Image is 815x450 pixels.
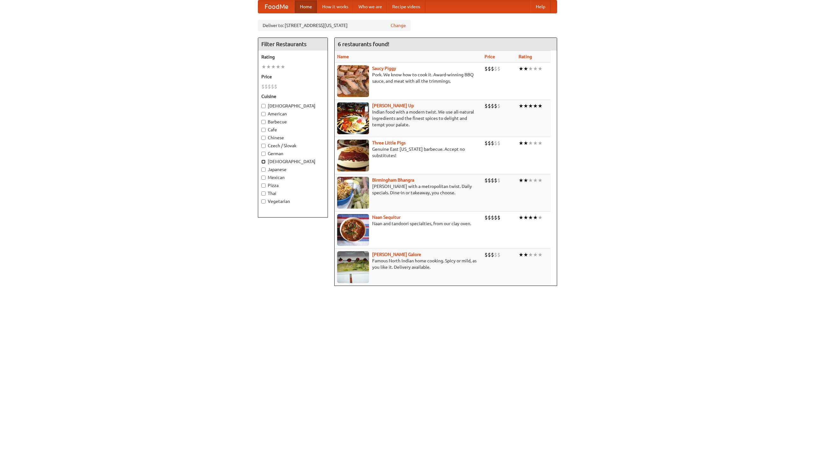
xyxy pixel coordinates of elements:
[261,73,324,80] h5: Price
[485,140,488,147] li: $
[538,177,542,184] li: ★
[538,102,542,109] li: ★
[261,104,266,108] input: [DEMOGRAPHIC_DATA]
[337,140,369,171] img: littlepigs.jpg
[494,214,497,221] li: $
[274,83,277,90] li: $
[497,251,500,258] li: $
[485,102,488,109] li: $
[372,140,406,145] a: Three Little Pigs
[491,177,494,184] li: $
[533,251,538,258] li: ★
[266,63,271,70] li: ★
[337,102,369,134] img: curryup.jpg
[519,177,523,184] li: ★
[261,103,324,109] label: [DEMOGRAPHIC_DATA]
[261,127,324,133] label: Cafe
[337,258,479,270] p: Famous North Indian home cooking. Spicy or mild, as you like it. Delivery available.
[261,136,266,140] input: Chinese
[494,251,497,258] li: $
[485,251,488,258] li: $
[261,93,324,100] h5: Cuisine
[497,177,500,184] li: $
[261,142,324,149] label: Czech / Slovak
[261,144,266,148] input: Czech / Slovak
[337,214,369,246] img: naansequitur.jpg
[494,65,497,72] li: $
[372,215,400,220] b: Naan Sequitur
[491,102,494,109] li: $
[519,214,523,221] li: ★
[372,252,421,257] b: [PERSON_NAME] Galore
[265,83,268,90] li: $
[488,102,491,109] li: $
[337,54,349,59] a: Name
[538,140,542,147] li: ★
[261,135,324,141] label: Chinese
[261,119,324,125] label: Barbecue
[485,65,488,72] li: $
[488,251,491,258] li: $
[533,177,538,184] li: ★
[519,54,532,59] a: Rating
[523,65,528,72] li: ★
[494,102,497,109] li: $
[519,140,523,147] li: ★
[533,65,538,72] li: ★
[519,102,523,109] li: ★
[261,199,266,204] input: Vegetarian
[261,190,324,197] label: Thai
[261,198,324,204] label: Vegetarian
[497,102,500,109] li: $
[372,103,414,108] a: [PERSON_NAME] Up
[261,168,266,172] input: Japanese
[523,251,528,258] li: ★
[491,140,494,147] li: $
[261,182,324,189] label: Pizza
[261,111,324,117] label: American
[488,177,491,184] li: $
[261,54,324,60] h5: Rating
[538,65,542,72] li: ★
[338,41,389,47] ng-pluralize: 6 restaurants found!
[523,140,528,147] li: ★
[533,102,538,109] li: ★
[488,140,491,147] li: $
[271,83,274,90] li: $
[258,20,411,31] div: Deliver to: [STREET_ADDRESS][US_STATE]
[528,251,533,258] li: ★
[258,0,295,13] a: FoodMe
[372,177,414,183] b: Birmingham Bhangra
[261,158,324,165] label: [DEMOGRAPHIC_DATA]
[337,72,479,84] p: Pork. We know how to cook it. Award-winning BBQ sauce, and meat with all the trimmings.
[494,177,497,184] li: $
[519,251,523,258] li: ★
[391,22,406,29] a: Change
[372,66,396,71] a: Saucy Piggy
[268,83,271,90] li: $
[337,65,369,97] img: saucy.jpg
[261,150,324,157] label: German
[494,140,497,147] li: $
[491,214,494,221] li: $
[317,0,353,13] a: How it works
[276,63,280,70] li: ★
[261,63,266,70] li: ★
[533,214,538,221] li: ★
[485,177,488,184] li: $
[531,0,550,13] a: Help
[488,214,491,221] li: $
[528,214,533,221] li: ★
[261,191,266,196] input: Thai
[485,54,495,59] a: Price
[497,65,500,72] li: $
[528,140,533,147] li: ★
[523,177,528,184] li: ★
[528,65,533,72] li: ★
[488,65,491,72] li: $
[261,120,266,124] input: Barbecue
[261,128,266,132] input: Cafe
[295,0,317,13] a: Home
[519,65,523,72] li: ★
